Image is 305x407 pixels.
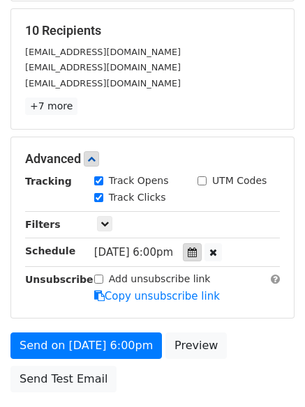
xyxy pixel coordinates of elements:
[25,245,75,256] strong: Schedule
[25,47,181,57] small: [EMAIL_ADDRESS][DOMAIN_NAME]
[109,174,169,188] label: Track Opens
[25,98,77,115] a: +7 more
[25,219,61,230] strong: Filters
[235,340,305,407] iframe: Chat Widget
[25,274,94,285] strong: Unsubscribe
[10,366,117,392] a: Send Test Email
[25,176,72,187] strong: Tracking
[94,246,173,259] span: [DATE] 6:00pm
[25,78,181,89] small: [EMAIL_ADDRESS][DOMAIN_NAME]
[109,272,211,286] label: Add unsubscribe link
[25,151,280,167] h5: Advanced
[94,290,220,302] a: Copy unsubscribe link
[212,174,267,188] label: UTM Codes
[109,190,166,205] label: Track Clicks
[25,62,181,72] small: [EMAIL_ADDRESS][DOMAIN_NAME]
[165,332,227,359] a: Preview
[25,23,280,38] h5: 10 Recipients
[10,332,162,359] a: Send on [DATE] 6:00pm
